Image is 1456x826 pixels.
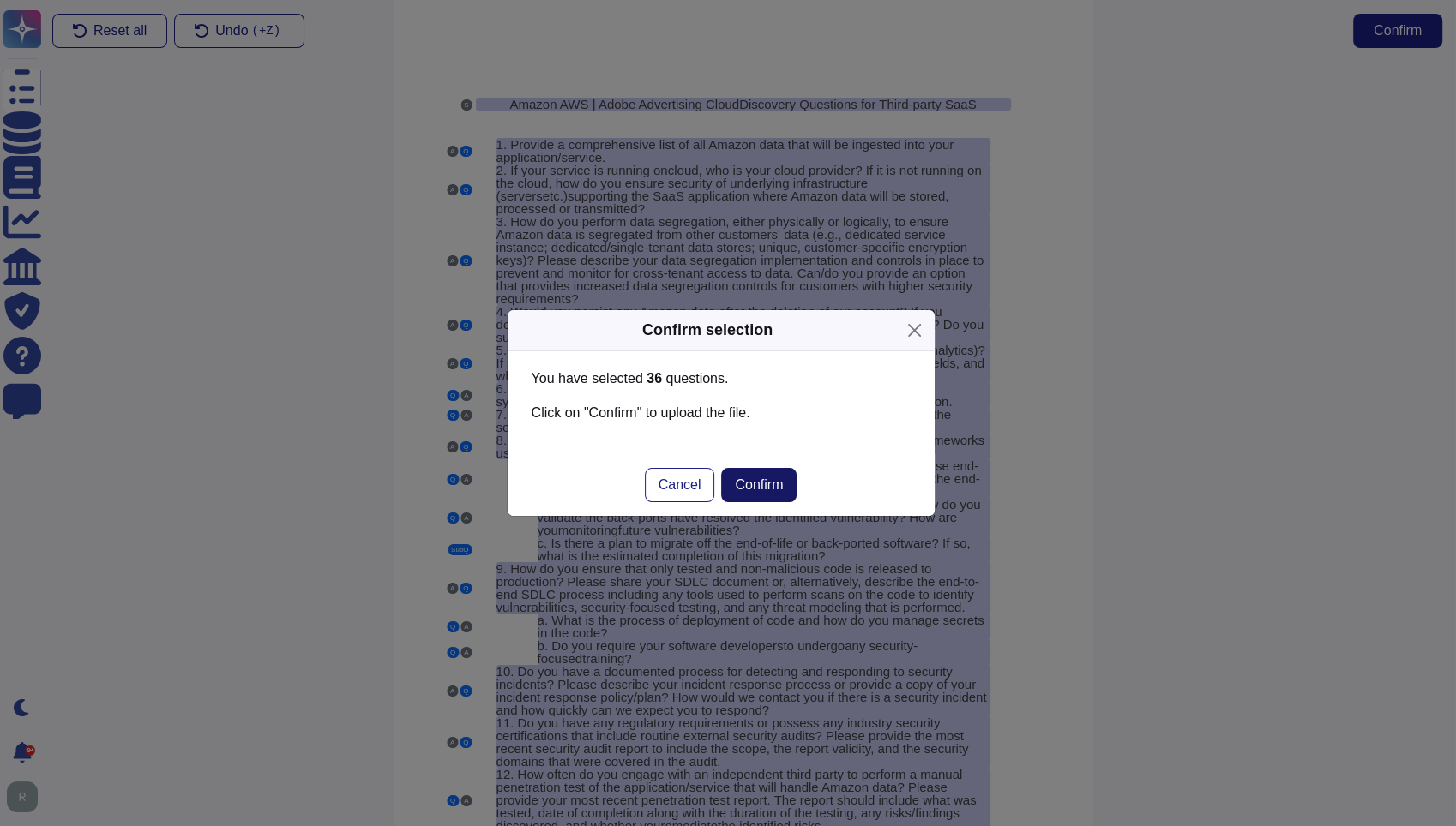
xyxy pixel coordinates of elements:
button: Cancel [645,468,715,502]
span: Cancel [659,478,701,492]
button: Confirm [721,468,797,502]
p: Click on "Confirm" to upload the file. [532,403,911,423]
span: Confirm [735,478,783,492]
b: 36 [647,371,662,386]
p: You have selected question s . [532,368,911,389]
button: Close [901,317,928,344]
div: Confirm selection [642,319,773,342]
